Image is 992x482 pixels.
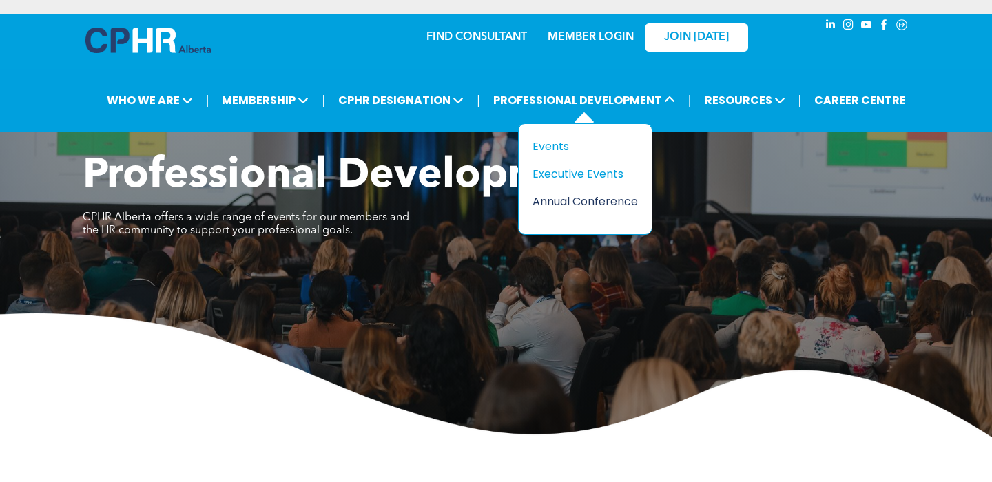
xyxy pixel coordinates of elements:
[533,165,628,182] div: Executive Events
[322,86,325,114] li: |
[83,212,409,236] span: CPHR Alberta offers a wide range of events for our members and the HR community to support your p...
[103,87,197,113] span: WHO WE ARE
[688,86,692,114] li: |
[218,87,313,113] span: MEMBERSHIP
[533,138,638,155] a: Events
[533,193,638,210] a: Annual Conference
[548,32,634,43] a: MEMBER LOGIN
[426,32,527,43] a: FIND CONSULTANT
[664,31,729,44] span: JOIN [DATE]
[701,87,789,113] span: RESOURCES
[83,156,611,197] span: Professional Development
[840,17,856,36] a: instagram
[533,138,628,155] div: Events
[798,86,802,114] li: |
[206,86,209,114] li: |
[858,17,874,36] a: youtube
[876,17,891,36] a: facebook
[810,87,910,113] a: CAREER CENTRE
[645,23,748,52] a: JOIN [DATE]
[894,17,909,36] a: Social network
[533,165,638,182] a: Executive Events
[85,28,211,53] img: A blue and white logo for cp alberta
[477,86,480,114] li: |
[334,87,468,113] span: CPHR DESIGNATION
[823,17,838,36] a: linkedin
[533,193,628,210] div: Annual Conference
[489,87,679,113] span: PROFESSIONAL DEVELOPMENT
